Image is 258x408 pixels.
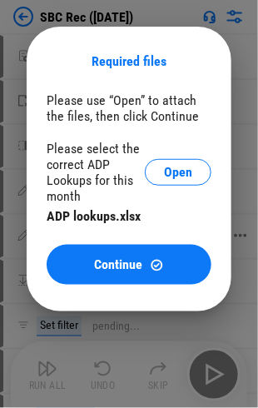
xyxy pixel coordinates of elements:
img: Continue [150,258,164,272]
button: Open [145,159,211,186]
span: Open [164,166,192,179]
div: Required files [47,53,211,69]
div: ADP lookups.xlsx [47,208,211,224]
div: Please select the correct ADP Lookups for this month [47,141,145,204]
div: Please use “Open” to attach the files, then click Continue [47,92,211,124]
button: ContinueContinue [47,245,211,285]
span: Continue [95,258,143,271]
